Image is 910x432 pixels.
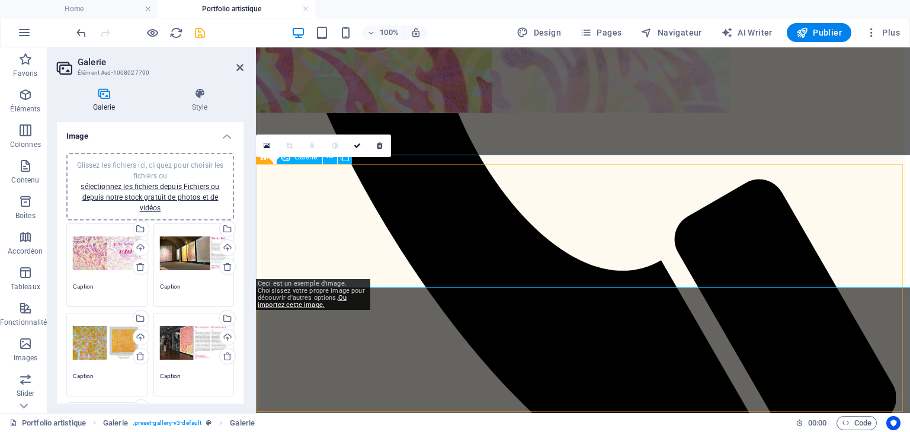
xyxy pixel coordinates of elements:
[346,135,369,157] a: Confirmer ( Ctrl ⏎ )
[11,282,40,292] p: Tableaux
[278,135,301,157] a: Mode rogner
[517,27,561,39] span: Design
[808,416,826,430] span: 00 00
[837,416,877,430] button: Code
[169,26,183,40] i: Actualiser la page
[721,27,773,39] span: AI Writer
[74,25,88,40] button: undo
[193,26,207,40] i: Enregistrer (Ctrl+S)
[380,25,399,40] h6: 100%
[169,25,183,40] button: reload
[156,88,243,113] h4: Style
[160,230,228,277] div: Achao-artisticportfoliooct24HD3-Ya2wAm2V8EQ6HoU9xEk-Mw.jpg
[9,416,86,430] a: Cliquez pour annuler la sélection. Double-cliquez pour ouvrir Pages.
[640,27,701,39] span: Navigateur
[81,183,219,212] a: sélectionnez les fichiers depuis Fichiers ou depuis notre stock gratuit de photos et de vidéos
[512,23,566,42] button: Design
[73,230,141,277] div: Achao-artisticportfoliooct24HD--LCLB64KDcqCZu_eWgVpUQ.jpg
[78,57,243,68] h2: Galerie
[73,319,141,367] div: Achao-artisticportfoliooct24HD4-_J_urWPAWwBEYVSKFaFmRA.jpg
[512,23,566,42] div: Design (Ctrl+Alt+Y)
[15,211,36,220] p: Boîtes
[575,23,626,42] button: Pages
[103,416,128,430] span: Cliquez pour sélectionner. Double-cliquez pour modifier.
[10,104,40,114] p: Éléments
[636,23,706,42] button: Navigateur
[816,418,818,427] span: :
[323,135,346,157] a: Échelle de gris
[14,353,38,363] p: Images
[77,161,224,212] span: Glissez les fichiers ici, cliquez pour choisir les fichiers ou
[796,27,842,39] span: Publier
[866,27,900,39] span: Plus
[13,69,37,78] p: Favoris
[158,2,315,15] h4: Portfolio artistique
[787,23,851,42] button: Publier
[75,26,88,40] i: Annuler : Modifier la réactivité (Ctrl+Z)
[256,135,278,157] a: Sélectionnez les fichiers depuis le Gestionnaire de fichiers, les photos du stock ou téléversez u...
[133,416,201,430] span: . preset-gallery-v3-default
[411,27,421,38] i: Lors du redimensionnement, ajuster automatiquement le niveau de zoom en fonction de l'appareil sé...
[580,27,621,39] span: Pages
[103,416,255,430] nav: breadcrumb
[206,420,212,426] i: Cet élément est une présélection personnalisable.
[160,319,228,367] div: Achao-artisticportfoliooct24HD9-0GD7ybjypOzAe25xvee1TQ.jpg
[10,140,41,149] p: Colonnes
[861,23,905,42] button: Plus
[255,279,370,310] div: Ceci est un exemple d'image. Choisissez votre propre image pour découvrir d'autres options.
[57,88,156,113] h4: Galerie
[193,25,207,40] button: save
[11,175,39,185] p: Contenu
[886,416,901,430] button: Usercentrics
[57,122,243,143] h4: Image
[796,416,827,430] h6: Durée de la session
[258,294,347,309] a: Ou importez cette image.
[369,135,391,157] a: Supprimer l'image
[17,389,35,398] p: Slider
[230,416,255,430] span: Cliquez pour sélectionner. Double-cliquez pour modifier.
[362,25,404,40] button: 100%
[301,135,323,157] a: Flouter
[716,23,777,42] button: AI Writer
[8,247,43,256] p: Accordéon
[78,68,220,78] h3: Élément #ed-1008027790
[842,416,871,430] span: Code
